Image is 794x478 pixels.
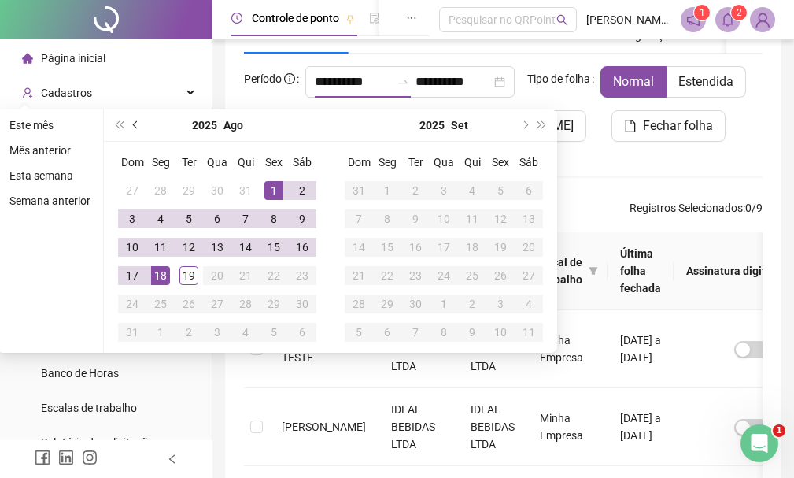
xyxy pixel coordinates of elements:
span: to [397,76,409,88]
div: 11 [463,209,482,228]
th: Dom [345,148,373,176]
td: 2025-08-06 [203,205,231,233]
div: 30 [293,295,312,313]
div: 11 [519,323,538,342]
div: 7 [236,209,255,228]
div: 23 [293,266,312,285]
div: 20 [208,266,227,285]
div: 20 [519,238,538,257]
span: 1 [773,424,785,437]
td: 2025-09-23 [401,261,430,290]
td: 2025-09-21 [345,261,373,290]
td: 2025-08-17 [118,261,146,290]
td: 2025-07-31 [231,176,260,205]
div: 30 [208,181,227,200]
span: Escalas de trabalho [41,402,137,414]
div: 12 [491,209,510,228]
td: 2025-09-03 [203,318,231,346]
div: 7 [406,323,425,342]
div: 6 [293,323,312,342]
td: 2025-08-14 [231,233,260,261]
div: 19 [491,238,510,257]
td: 2025-08-02 [288,176,316,205]
th: Última folha fechada [608,232,674,310]
td: 2025-09-26 [486,261,515,290]
div: 17 [434,238,453,257]
span: left [167,454,178,465]
div: 27 [519,266,538,285]
td: 2025-08-30 [288,290,316,318]
td: 2025-09-13 [515,205,543,233]
td: 2025-08-04 [146,205,175,233]
div: 9 [406,209,425,228]
td: 2025-10-03 [486,290,515,318]
span: Registros Selecionados [630,202,743,214]
div: 30 [406,295,425,313]
span: Assinatura digital [686,262,775,280]
div: 6 [378,323,397,342]
span: 2 [737,7,742,18]
span: info-circle [284,73,295,84]
button: prev-year [127,109,145,141]
td: 2025-08-09 [288,205,316,233]
td: 2025-08-26 [175,290,203,318]
li: Este mês [3,116,97,135]
div: 9 [293,209,312,228]
td: 2025-09-05 [260,318,288,346]
div: 27 [208,295,227,313]
span: Estendida [678,74,733,89]
div: 31 [123,323,142,342]
div: 15 [264,238,283,257]
div: 5 [491,181,510,200]
td: 2025-10-07 [401,318,430,346]
div: 24 [123,295,142,313]
span: Cadastros [41,87,92,99]
td: 2025-08-16 [288,233,316,261]
div: 9 [463,323,482,342]
td: 2025-10-11 [515,318,543,346]
td: 2025-09-20 [515,233,543,261]
td: 2025-09-18 [458,233,486,261]
td: 2025-10-04 [515,290,543,318]
td: 2025-10-05 [345,318,373,346]
div: 31 [236,181,255,200]
div: 8 [434,323,453,342]
span: Controle de ponto [252,12,339,24]
div: 10 [434,209,453,228]
td: 2025-08-03 [118,205,146,233]
div: 4 [519,295,538,313]
li: Mês anterior [3,141,97,160]
div: 16 [406,238,425,257]
td: 2025-08-08 [260,205,288,233]
span: : 0 / 9 [630,199,763,224]
li: Semana anterior [3,191,97,210]
span: Normal [613,74,654,89]
td: 2025-07-29 [175,176,203,205]
sup: 2 [731,5,747,20]
td: IDEAL BEBIDAS LTDA [379,388,458,466]
div: 11 [151,238,170,257]
td: 2025-09-14 [345,233,373,261]
span: filter [589,266,598,276]
div: 25 [151,295,170,313]
td: Minha Empresa [527,310,608,388]
div: 1 [378,181,397,200]
td: 2025-07-30 [203,176,231,205]
th: Sex [486,148,515,176]
td: 2025-09-12 [486,205,515,233]
div: 16 [293,238,312,257]
li: Esta semana [3,166,97,185]
div: 25 [463,266,482,285]
span: instagram [82,450,98,465]
td: 2025-08-01 [260,176,288,205]
div: 26 [491,266,510,285]
td: 2025-09-04 [458,176,486,205]
div: 7 [349,209,368,228]
span: user-add [22,87,33,98]
th: Sex [260,148,288,176]
div: 13 [519,209,538,228]
td: 2025-08-12 [175,233,203,261]
iframe: Intercom live chat [740,424,778,462]
div: 29 [264,295,283,313]
td: 2025-10-09 [458,318,486,346]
